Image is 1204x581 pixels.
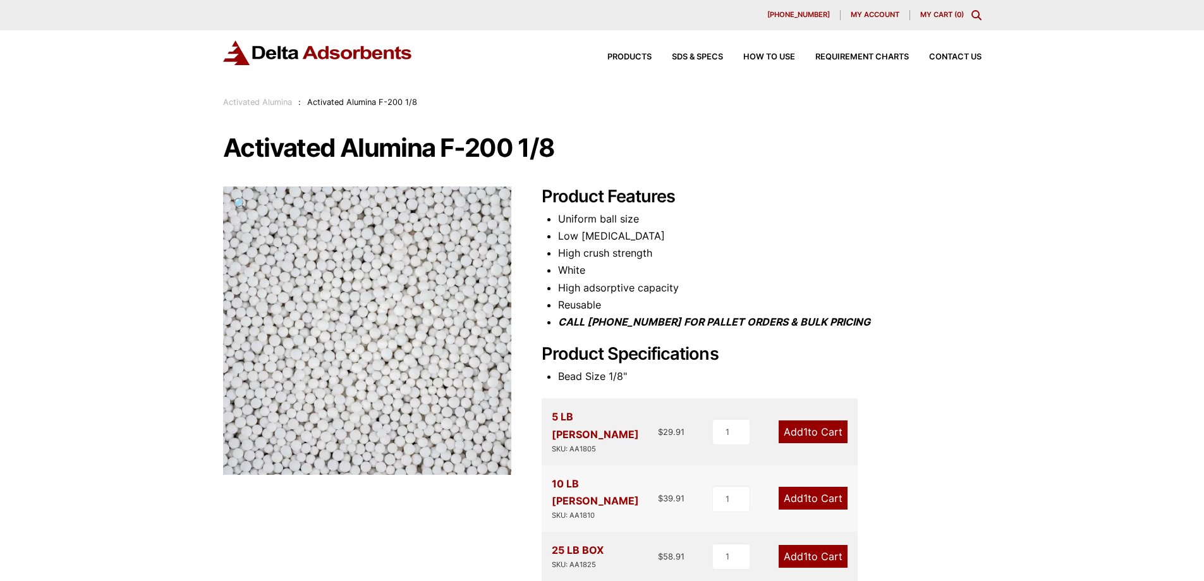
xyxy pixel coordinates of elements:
span: SDS & SPECS [672,53,723,61]
li: High crush strength [558,245,982,262]
h2: Product Specifications [542,344,982,365]
span: 1 [803,492,808,505]
a: My account [841,10,910,20]
div: Toggle Modal Content [971,10,982,20]
span: $ [658,551,663,561]
bdi: 39.91 [658,493,684,503]
bdi: 58.91 [658,551,684,561]
span: $ [658,427,663,437]
span: 🔍 [233,197,248,211]
li: White [558,262,982,279]
li: Reusable [558,297,982,314]
span: My account [851,11,899,18]
a: Requirement Charts [795,53,909,61]
span: Activated Alumina F-200 1/8 [307,97,417,107]
a: Activated Alumina [223,97,292,107]
span: $ [658,493,663,503]
span: : [298,97,301,107]
a: Products [587,53,652,61]
span: [PHONE_NUMBER] [767,11,830,18]
li: Low [MEDICAL_DATA] [558,228,982,245]
li: Bead Size 1/8" [558,368,982,385]
img: Delta Adsorbents [223,40,413,65]
span: How to Use [743,53,795,61]
a: Add1to Cart [779,487,848,510]
a: [PHONE_NUMBER] [757,10,841,20]
span: Contact Us [929,53,982,61]
a: Contact Us [909,53,982,61]
h1: Activated Alumina F-200 1/8 [223,135,982,161]
span: Requirement Charts [815,53,909,61]
div: SKU: AA1810 [552,510,659,522]
a: Add1to Cart [779,545,848,568]
bdi: 29.91 [658,427,684,437]
span: 1 [803,550,808,563]
span: Products [607,53,652,61]
li: High adsorptive capacity [558,279,982,297]
span: 0 [957,10,961,19]
a: Add1to Cart [779,420,848,443]
h2: Product Features [542,187,982,207]
span: 1 [803,425,808,438]
div: 25 LB BOX [552,542,604,571]
div: SKU: AA1825 [552,559,604,571]
a: View full-screen image gallery [223,187,258,221]
a: How to Use [723,53,795,61]
div: 5 LB [PERSON_NAME] [552,408,659,455]
div: 10 LB [PERSON_NAME] [552,475,659,522]
a: My Cart (0) [920,10,964,19]
div: SKU: AA1805 [552,443,659,455]
li: Uniform ball size [558,211,982,228]
i: CALL [PHONE_NUMBER] FOR PALLET ORDERS & BULK PRICING [558,315,870,328]
a: SDS & SPECS [652,53,723,61]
